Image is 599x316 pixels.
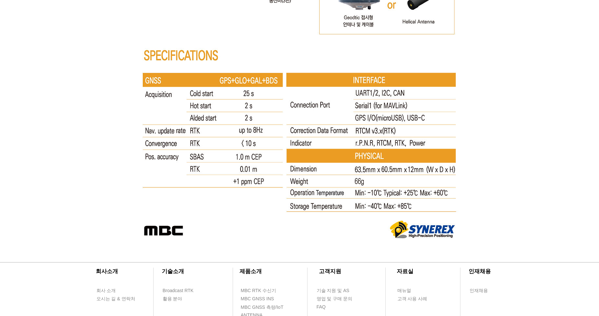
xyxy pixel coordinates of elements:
[397,268,413,274] span: ​자료실
[163,296,182,302] span: 활용 분야
[397,296,427,302] span: 고객 사용 사례
[317,304,326,310] span: FAQ
[162,287,200,295] a: Broadcast RTK
[162,295,200,303] a: 활용 분야
[469,268,491,274] span: ​인재채용
[96,288,116,294] span: 회사 소개
[241,295,281,303] a: MBC GNSS INS
[469,287,500,295] a: 인재채용
[96,296,135,302] span: 오시는 길 & 연락처
[241,287,290,295] a: MBC RTK 수신기
[241,304,284,311] span: MBC GNSS 측량/IoT
[478,110,599,316] iframe: Wix Chat
[162,268,184,274] span: ​기술소개
[96,287,134,295] a: 회사 소개
[241,288,276,294] span: MBC RTK 수신기
[397,295,435,303] a: 고객 사용 사례
[241,296,274,302] span: MBC GNSS INS
[316,287,365,295] a: 기술 지원 및 AS
[316,303,354,311] a: FAQ
[96,268,118,274] span: ​회사소개
[240,268,262,274] span: ​제품소개
[397,288,411,294] span: 매뉴얼
[317,288,349,294] span: 기술 지원 및 AS
[163,288,194,294] span: Broadcast RTK
[316,295,354,303] a: 영업 및 구매 문의
[470,288,488,294] span: 인재채용
[96,295,140,303] a: 오시는 길 & 연락처
[317,296,353,302] span: 영업 및 구매 문의
[241,303,298,311] a: MBC GNSS 측량/IoT
[319,268,341,274] span: ​고객지원
[397,287,435,295] a: 매뉴얼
